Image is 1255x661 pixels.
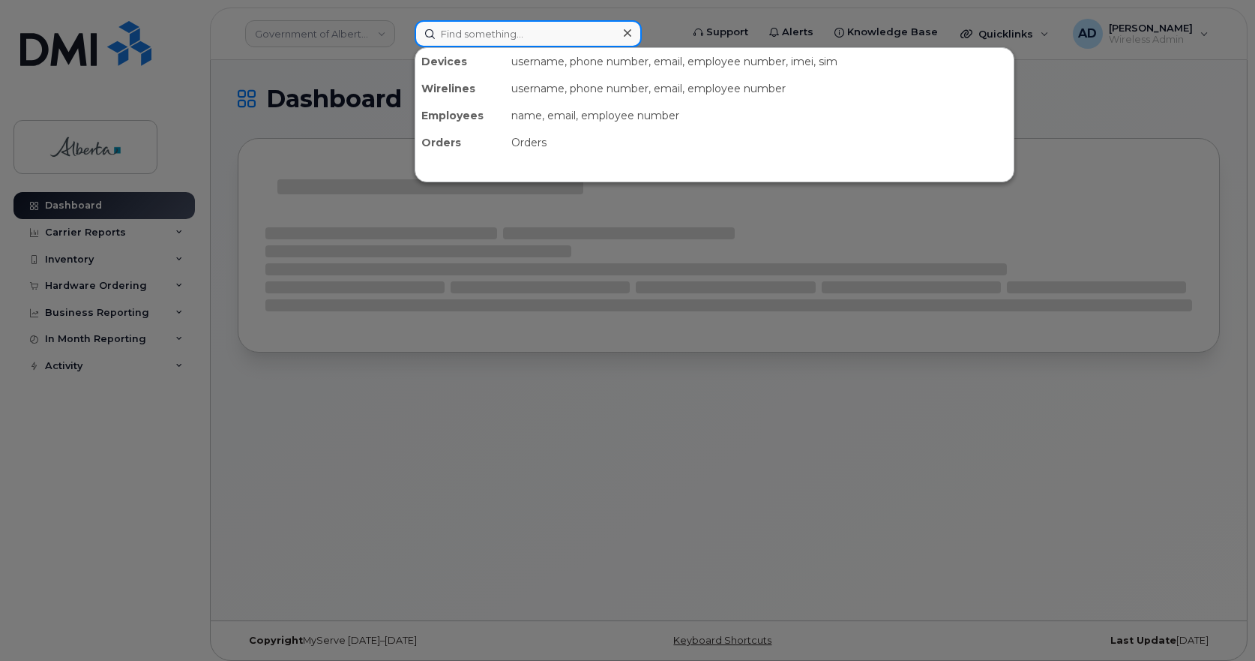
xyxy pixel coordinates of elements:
[415,48,505,75] div: Devices
[415,75,505,102] div: Wirelines
[415,129,505,156] div: Orders
[505,75,1014,102] div: username, phone number, email, employee number
[505,129,1014,156] div: Orders
[415,102,505,129] div: Employees
[505,102,1014,129] div: name, email, employee number
[505,48,1014,75] div: username, phone number, email, employee number, imei, sim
